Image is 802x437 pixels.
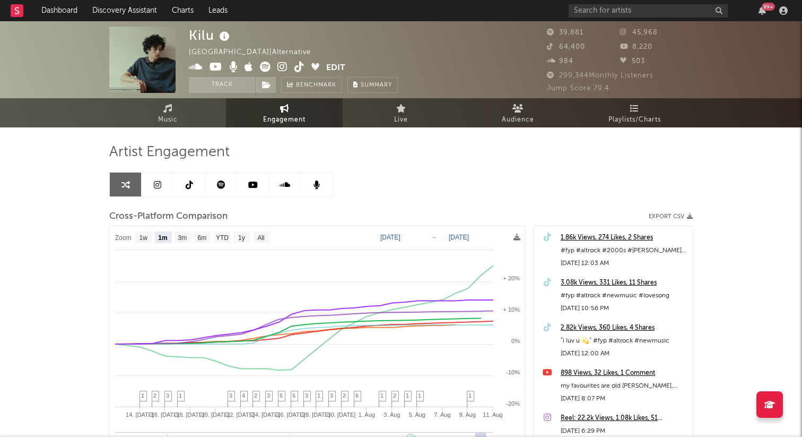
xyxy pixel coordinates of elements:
text: 24. [DATE] [252,412,280,418]
span: Benchmark [296,79,336,92]
span: 8,220 [620,44,652,50]
text: 3. Aug [383,412,400,418]
a: Live [343,98,459,127]
div: [DATE] 8:07 PM [561,392,687,405]
text: 11. Aug [483,412,502,418]
div: [DATE] 12:03 AM [561,257,687,270]
span: 4 [242,392,245,399]
text: 20. [DATE] [202,412,230,418]
text: 9. Aug [459,412,476,418]
a: Playlists/Charts [576,98,693,127]
span: Live [394,114,408,126]
div: Kilu [189,27,232,44]
span: 39,881 [547,29,583,36]
span: 3 [166,392,169,399]
text: 16. [DATE] [151,412,179,418]
div: #fyp #altrock #2000s #[PERSON_NAME] #snowpatrol #thefray #oasis #[PERSON_NAME] #arcticmonkeys [561,244,687,257]
span: 1 [317,392,320,399]
span: 5 [280,392,283,399]
div: [DATE] 10:56 PM [561,302,687,315]
text: -20% [506,400,520,407]
span: Audience [502,114,534,126]
span: 503 [620,58,645,65]
span: Cross-Platform Comparison [109,210,228,223]
span: 2 [254,392,257,399]
text: 6m [198,234,207,242]
a: Reel: 22.2k Views, 1.08k Likes, 51 Comments [561,412,687,425]
span: 3 [330,392,333,399]
div: [DATE] 12:00 AM [561,347,687,360]
span: 1 [418,392,421,399]
text: 1. Aug [359,412,375,418]
a: Audience [459,98,576,127]
span: 3 [229,392,232,399]
a: 3.08k Views, 331 Likes, 11 Shares [561,277,687,289]
div: 99 + [762,3,775,11]
text: 3m [178,234,187,242]
text: 22. [DATE] [226,412,255,418]
text: 0% [511,338,520,344]
div: #fyp #altrock #newmusic #lovesong [561,289,687,302]
text: + 10% [503,306,520,313]
span: 1 [468,392,472,399]
span: 2 [343,392,346,399]
span: 3 [267,392,270,399]
span: 45,968 [620,29,658,36]
div: “i luv u 💫” #fyp #altrock #newmusic [561,335,687,347]
div: [GEOGRAPHIC_DATA] | Alternative [189,46,323,59]
button: 99+ [759,6,766,15]
text: → [431,234,437,241]
span: 299,344 Monthly Listeners [547,72,653,79]
button: Summary [347,77,398,93]
span: 6 [355,392,359,399]
button: Edit [326,62,345,75]
text: 5. Aug [409,412,425,418]
text: 30. [DATE] [327,412,355,418]
a: Music [109,98,226,127]
a: Benchmark [281,77,342,93]
text: [DATE] [449,234,469,241]
text: All [257,234,264,242]
text: YTD [216,234,229,242]
text: 18. [DATE] [176,412,204,418]
span: Music [158,114,178,126]
span: Playlists/Charts [608,114,661,126]
span: 1 [406,392,409,399]
text: 1y [238,234,245,242]
text: [DATE] [380,234,400,241]
button: Track [189,77,255,93]
a: 1.86k Views, 274 Likes, 2 Shares [561,232,687,244]
span: Artist Engagement [109,146,230,159]
text: -10% [506,369,520,375]
span: 2 [153,392,156,399]
span: 3 [305,392,308,399]
a: 2.82k Views, 360 Likes, 4 Shares [561,322,687,335]
text: 1w [140,234,148,242]
span: Jump Score: 79.4 [547,85,609,92]
span: 984 [547,58,573,65]
div: my favourites are old [PERSON_NAME], radiohead, foo fighters, arctic monkeys! #altrock #newmusic ... [561,380,687,392]
text: 7. Aug [434,412,450,418]
text: 14. [DATE] [126,412,154,418]
input: Search for artists [569,4,728,18]
span: 5 [292,392,295,399]
a: Engagement [226,98,343,127]
span: Summary [361,82,392,88]
span: Engagement [263,114,306,126]
span: 2 [393,392,396,399]
text: 28. [DATE] [302,412,330,418]
text: 1m [158,234,167,242]
span: 1 [179,392,182,399]
span: 1 [380,392,383,399]
button: Export CSV [649,213,693,220]
text: Zoom [115,234,132,242]
a: 898 Views, 32 Likes, 1 Comment [561,367,687,380]
span: 1 [141,392,144,399]
text: + 20% [503,275,520,281]
span: 64,400 [547,44,585,50]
